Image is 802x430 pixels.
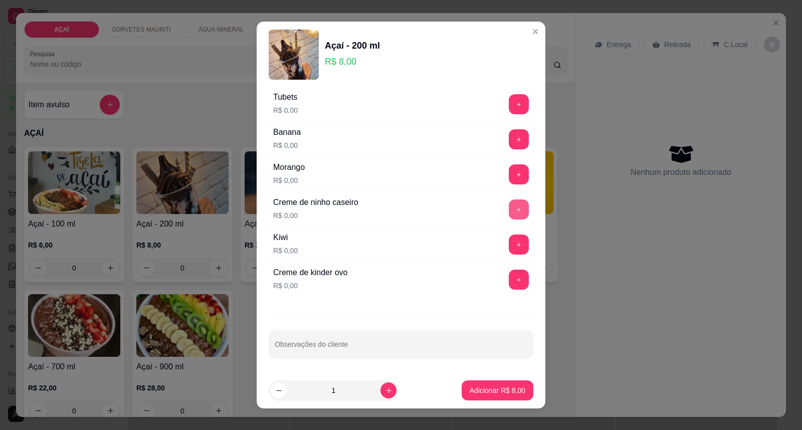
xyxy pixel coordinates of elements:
[273,105,298,115] p: R$ 0,00
[273,196,358,208] div: Creme de ninho caseiro
[273,246,298,256] p: R$ 0,00
[470,385,525,395] p: Adicionar R$ 8,00
[509,270,529,290] button: add
[269,30,319,80] img: product-image
[273,91,298,103] div: Tubets
[273,267,348,279] div: Creme de kinder ovo
[462,380,533,400] button: Adicionar R$ 8,00
[509,235,529,255] button: add
[273,232,298,244] div: Kiwi
[273,281,348,291] p: R$ 0,00
[273,175,305,185] p: R$ 0,00
[509,129,529,149] button: add
[509,164,529,184] button: add
[527,24,543,40] button: Close
[380,382,396,398] button: increase-product-quantity
[273,126,301,138] div: Banana
[273,140,301,150] p: R$ 0,00
[273,161,305,173] div: Morango
[275,343,527,353] input: Observações do cliente
[509,94,529,114] button: add
[509,199,529,220] button: add
[273,210,358,221] p: R$ 0,00
[325,39,380,53] div: Açaí - 200 ml
[325,55,380,69] p: R$ 8,00
[271,382,287,398] button: decrease-product-quantity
